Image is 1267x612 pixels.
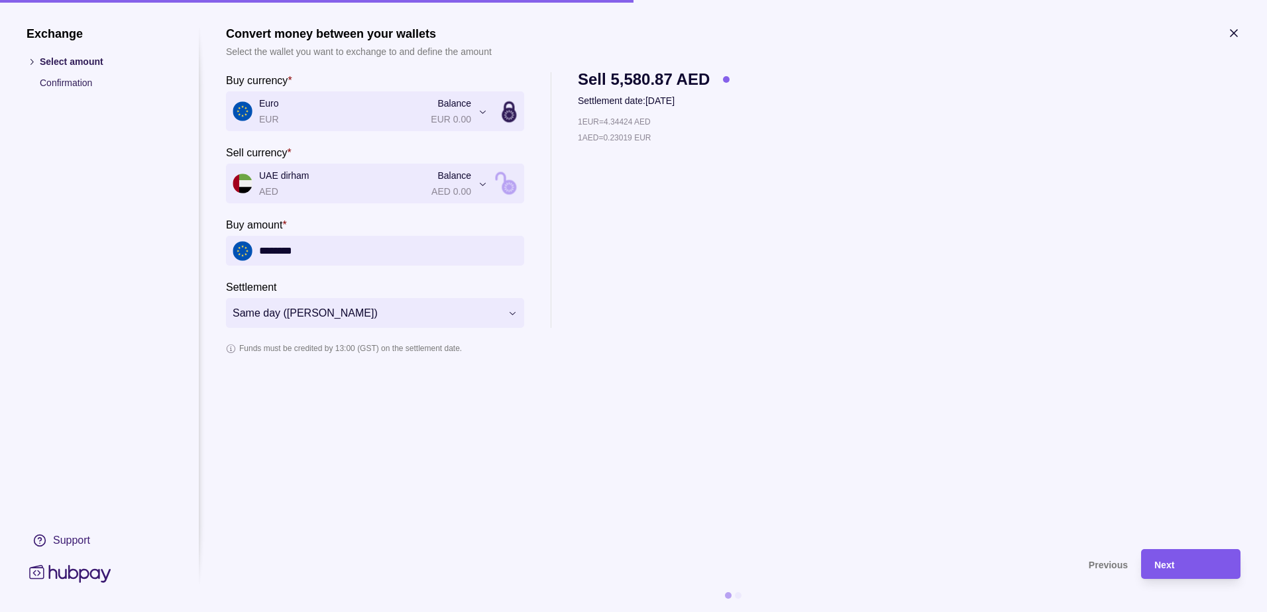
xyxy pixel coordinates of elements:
[40,54,172,69] p: Select amount
[226,26,492,41] h1: Convert money between your wallets
[233,241,252,261] img: eu
[226,75,288,86] p: Buy currency
[27,26,172,41] h1: Exchange
[259,236,518,266] input: amount
[53,533,90,548] div: Support
[578,72,710,87] span: Sell 5,580.87 AED
[27,527,172,554] a: Support
[226,72,292,88] label: Buy currency
[226,549,1128,579] button: Previous
[40,76,172,90] p: Confirmation
[226,219,282,230] p: Buy amount
[578,130,651,145] p: 1 AED = 0.23019 EUR
[1154,560,1174,570] span: Next
[226,144,292,160] label: Sell currency
[226,147,287,158] p: Sell currency
[1141,549,1240,579] button: Next
[226,44,492,59] p: Select the wallet you want to exchange to and define the amount
[578,93,730,108] p: Settlement date: [DATE]
[578,115,651,129] p: 1 EUR = 4.34424 AED
[226,281,276,293] p: Settlement
[1089,560,1128,570] span: Previous
[226,217,287,232] label: Buy amount
[239,341,462,356] p: Funds must be credited by 13:00 (GST) on the settlement date.
[226,279,276,295] label: Settlement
